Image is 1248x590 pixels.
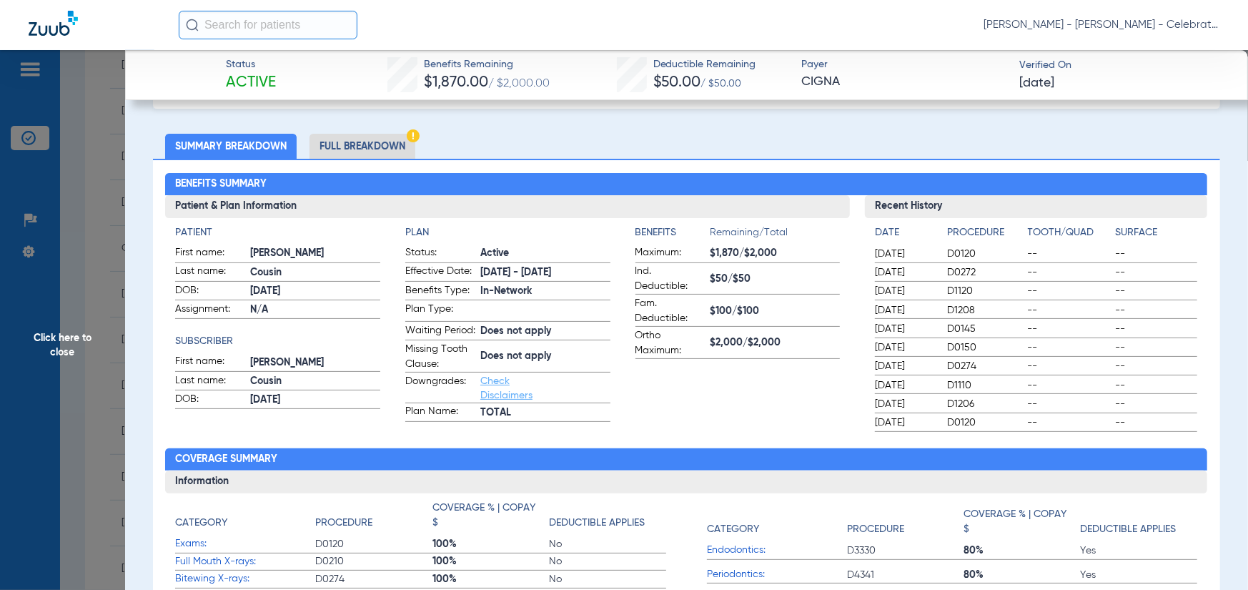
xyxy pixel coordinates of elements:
h4: Patient [175,225,380,240]
span: Does not apply [480,324,610,339]
span: [DATE] [875,359,935,373]
span: Fam. Deductible: [635,296,705,326]
app-breakdown-title: Benefits [635,225,710,245]
span: Verified On [1019,58,1224,73]
span: First name: [175,354,245,371]
span: / $2,000.00 [488,78,550,89]
h4: Procedure [847,522,904,537]
span: D0120 [315,537,432,551]
span: 100% [432,537,549,551]
span: [PERSON_NAME] - [PERSON_NAME] - Celebration Pediatric Dentistry [984,18,1219,32]
h4: Plan [405,225,610,240]
span: Plan Type: [405,302,475,321]
span: Ortho Maximum: [635,328,705,358]
span: $100/$100 [710,304,841,319]
span: Last name: [175,373,245,390]
span: -- [1028,340,1110,355]
img: Hazard [407,129,420,142]
span: Plan Name: [405,404,475,421]
app-breakdown-title: Procedure [315,501,432,536]
span: 100% [432,572,549,586]
span: D0120 [947,247,1022,261]
span: Active [226,73,276,93]
h4: Tooth/Quad [1028,225,1110,240]
input: Search for patients [179,11,357,39]
span: [DATE] [875,340,935,355]
span: D0274 [947,359,1022,373]
span: [DATE] [875,322,935,336]
span: / $50.00 [701,79,742,89]
span: Benefits Remaining [424,57,550,72]
img: Zuub Logo [29,11,78,36]
a: Check Disclaimers [480,376,533,400]
span: $2,000/$2,000 [710,335,841,350]
span: -- [1115,265,1197,280]
span: [PERSON_NAME] [250,355,380,370]
span: Ind. Deductible: [635,264,705,294]
app-breakdown-title: Deductible Applies [549,501,665,536]
h4: Procedure [315,516,372,531]
span: [DATE] [250,393,380,408]
span: -- [1028,397,1110,411]
span: Endodontics: [707,543,847,558]
app-breakdown-title: Category [707,501,847,542]
span: Assignment: [175,302,245,319]
span: Missing Tooth Clause: [405,342,475,372]
span: D0145 [947,322,1022,336]
span: D0210 [315,554,432,569]
h4: Benefits [635,225,710,240]
span: Effective Date: [405,264,475,281]
span: $50.00 [653,75,701,90]
h2: Benefits Summary [165,173,1207,196]
span: -- [1115,416,1197,430]
li: Full Breakdown [309,134,415,159]
span: -- [1115,378,1197,393]
h4: Date [875,225,935,240]
span: N/A [250,303,380,318]
span: Last name: [175,264,245,281]
span: D4341 [847,568,964,582]
span: DOB: [175,283,245,300]
app-breakdown-title: Coverage % | Copay $ [432,501,549,536]
span: [DATE] [875,397,935,411]
span: Maximum: [635,245,705,262]
span: Does not apply [480,349,610,364]
span: $1,870/$2,000 [710,246,841,261]
span: Bitewing X-rays: [175,571,315,586]
h4: Coverage % | Copay $ [964,507,1073,537]
span: 80% [964,544,1080,558]
app-breakdown-title: Deductible Applies [1081,501,1197,542]
span: -- [1028,359,1110,373]
span: -- [1028,322,1110,336]
span: -- [1115,359,1197,373]
h2: Coverage Summary [165,448,1207,471]
span: In-Network [480,284,610,299]
img: Search Icon [186,19,199,31]
h3: Patient & Plan Information [165,195,850,218]
span: D0150 [947,340,1022,355]
app-breakdown-title: Subscriber [175,334,380,349]
h4: Deductible Applies [549,516,645,531]
h3: Information [165,471,1207,493]
span: -- [1115,303,1197,318]
span: Yes [1081,544,1197,558]
span: Active [480,246,610,261]
iframe: Chat Widget [1177,521,1248,590]
span: [DATE] [875,378,935,393]
app-breakdown-title: Procedure [947,225,1022,245]
app-breakdown-title: Date [875,225,935,245]
h4: Category [175,516,227,531]
span: D3330 [847,544,964,558]
span: D0272 [947,265,1022,280]
span: [DATE] [1019,74,1054,92]
span: Payer [801,57,1006,72]
span: [DATE] [250,284,380,299]
span: -- [1028,247,1110,261]
span: Yes [1081,568,1197,582]
span: DOB: [175,392,245,409]
span: 100% [432,554,549,569]
span: $1,870.00 [424,75,488,90]
span: $50/$50 [710,272,841,287]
